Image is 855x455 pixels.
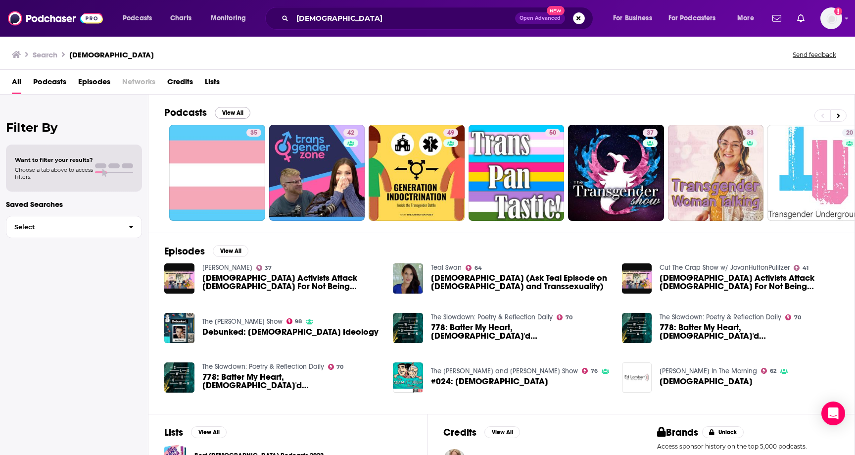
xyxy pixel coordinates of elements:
[622,263,652,294] a: Transgender Activists Attack Transgender For Not Being Transgender
[164,245,205,257] h2: Episodes
[170,11,191,25] span: Charts
[256,265,272,271] a: 37
[6,200,142,209] p: Saved Searches
[336,365,343,369] span: 70
[6,216,142,238] button: Select
[202,263,252,272] a: Jovan Hutton Pulitzer
[660,377,753,386] a: Transgender
[568,125,664,221] a: 37
[202,373,381,390] a: 778: Batter My Heart, Transgender'd God
[549,128,556,138] span: 50
[475,266,482,270] span: 64
[191,426,227,438] button: View All
[164,245,248,257] a: EpisodesView All
[793,10,808,27] a: Show notifications dropdown
[265,266,272,270] span: 37
[660,313,781,321] a: The Slowdown: Poetry & Reflection Daily
[660,367,757,375] a: Ed Lambert In The Morning
[6,120,142,135] h2: Filter By
[466,265,482,271] a: 64
[12,74,21,94] a: All
[702,426,744,438] button: Unlock
[164,106,207,119] h2: Podcasts
[520,16,561,21] span: Open Advanced
[660,274,839,291] a: Transgender Activists Attack Transgender For Not Being Transgender
[215,107,250,119] button: View All
[78,74,110,94] a: Episodes
[347,128,354,138] span: 42
[668,11,716,25] span: For Podcasters
[794,265,808,271] a: 41
[846,128,853,138] span: 20
[820,7,842,29] button: Show profile menu
[469,125,565,221] a: 50
[613,11,652,25] span: For Business
[443,426,520,439] a: CreditsView All
[431,323,610,340] span: 778: Batter My Heart, [DEMOGRAPHIC_DATA]'d [DEMOGRAPHIC_DATA]
[123,11,152,25] span: Podcasts
[743,129,758,137] a: 33
[393,362,423,393] img: #024: Transgender
[164,313,194,343] img: Debunked: Transgender Ideology
[790,51,839,59] button: Send feedback
[834,7,842,15] svg: Add a profile image
[328,364,344,370] a: 70
[164,426,183,439] h2: Lists
[761,368,776,374] a: 62
[205,74,220,94] a: Lists
[8,9,103,28] img: Podchaser - Follow, Share and Rate Podcasts
[657,443,839,450] p: Access sponsor history on the top 5,000 podcasts.
[15,156,93,163] span: Want to filter your results?
[6,224,121,230] span: Select
[657,426,698,439] h2: Brands
[292,10,515,26] input: Search podcasts, credits, & more...
[431,367,578,375] a: The Adam and Dr. Drew Show
[204,10,259,26] button: open menu
[647,128,654,138] span: 37
[431,377,548,386] span: #024: [DEMOGRAPHIC_DATA]
[33,50,57,59] h3: Search
[443,426,476,439] h2: Credits
[275,7,603,30] div: Search podcasts, credits, & more...
[730,10,766,26] button: open menu
[393,313,423,343] img: 778: Batter My Heart, Transgender'd God
[582,368,598,374] a: 76
[164,106,250,119] a: PodcastsView All
[660,323,839,340] a: 778: Batter My Heart, Transgender'd God
[164,263,194,294] img: Transgender Activists Attack Transgender For Not Being Transgender
[164,426,227,439] a: ListsView All
[33,74,66,94] a: Podcasts
[803,266,808,270] span: 41
[606,10,665,26] button: open menu
[431,263,462,272] a: Teal Swan
[202,274,381,291] a: Transgender Activists Attack Transgender For Not Being Transgender
[431,313,553,321] a: The Slowdown: Poetry & Reflection Daily
[202,317,283,326] a: The Ben Shapiro Show
[660,263,790,272] a: Cut The Crap Show w/ JovanHuttonPulitzer
[545,129,560,137] a: 50
[167,74,193,94] a: Credits
[737,11,754,25] span: More
[547,6,565,15] span: New
[566,315,572,320] span: 70
[202,362,324,371] a: The Slowdown: Poetry & Reflection Daily
[622,313,652,343] img: 778: Batter My Heart, Transgender'd God
[622,362,652,393] a: Transgender
[770,369,776,373] span: 62
[202,328,379,336] a: Debunked: Transgender Ideology
[794,315,801,320] span: 70
[122,74,155,94] span: Networks
[431,323,610,340] a: 778: Batter My Heart, Transgender'd God
[164,362,194,393] img: 778: Batter My Heart, Transgender'd God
